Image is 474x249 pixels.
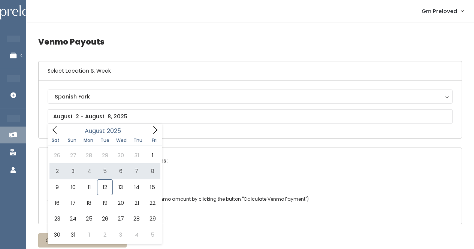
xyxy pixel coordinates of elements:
[38,31,462,52] h4: Venmo Payouts
[81,179,97,195] span: August 11, 2025
[113,163,129,179] span: August 6, 2025
[145,211,160,227] span: August 29, 2025
[39,61,462,81] h6: Select Location & Week
[145,196,309,202] span: (set venmo amount by clicking the button "Calculate Venmo Payment")
[97,195,113,211] span: August 19, 2025
[105,126,127,136] input: Year
[49,211,65,227] span: August 23, 2025
[81,163,97,179] span: August 4, 2025
[113,148,129,163] span: July 30, 2025
[414,3,471,19] a: Gm Preloved
[65,179,81,195] span: August 10, 2025
[85,128,105,134] span: August
[97,148,113,163] span: July 29, 2025
[113,211,129,227] span: August 27, 2025
[422,7,457,15] span: Gm Preloved
[81,195,97,211] span: August 18, 2025
[65,211,81,227] span: August 24, 2025
[38,233,127,248] button: Calculate Venmo Payment
[65,227,81,243] span: August 31, 2025
[97,227,113,243] span: September 2, 2025
[129,163,145,179] span: August 7, 2025
[65,195,81,211] span: August 17, 2025
[146,138,163,143] span: Fri
[129,195,145,211] span: August 21, 2025
[97,211,113,227] span: August 26, 2025
[49,163,65,179] span: August 2, 2025
[65,163,81,179] span: August 3, 2025
[113,179,129,195] span: August 13, 2025
[81,211,97,227] span: August 25, 2025
[145,163,160,179] span: August 8, 2025
[129,148,145,163] span: July 31, 2025
[55,92,446,101] div: Spanish Fork
[113,138,130,143] span: Wed
[80,138,97,143] span: Mon
[145,179,160,195] span: August 15, 2025
[129,179,145,195] span: August 14, 2025
[145,148,160,163] span: August 1, 2025
[113,227,129,243] span: September 3, 2025
[97,179,113,195] span: August 12, 2025
[145,195,160,211] span: August 22, 2025
[130,138,146,143] span: Thu
[39,186,462,224] div: Actual Amount To Pay from Venmo
[48,109,453,124] input: August 2 - August 8, 2025
[129,227,145,243] span: September 4, 2025
[81,148,97,163] span: July 28, 2025
[64,138,80,143] span: Sun
[129,211,145,227] span: August 28, 2025
[145,227,160,243] span: September 5, 2025
[97,138,113,143] span: Tue
[48,89,453,104] button: Spanish Fork
[49,227,65,243] span: August 30, 2025
[39,148,462,186] div: Estimated Total To Pay From Current Sales:
[81,227,97,243] span: September 1, 2025
[97,163,113,179] span: August 5, 2025
[49,195,65,211] span: August 16, 2025
[49,179,65,195] span: August 9, 2025
[65,148,81,163] span: July 27, 2025
[49,148,65,163] span: July 26, 2025
[48,138,64,143] span: Sat
[113,195,129,211] span: August 20, 2025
